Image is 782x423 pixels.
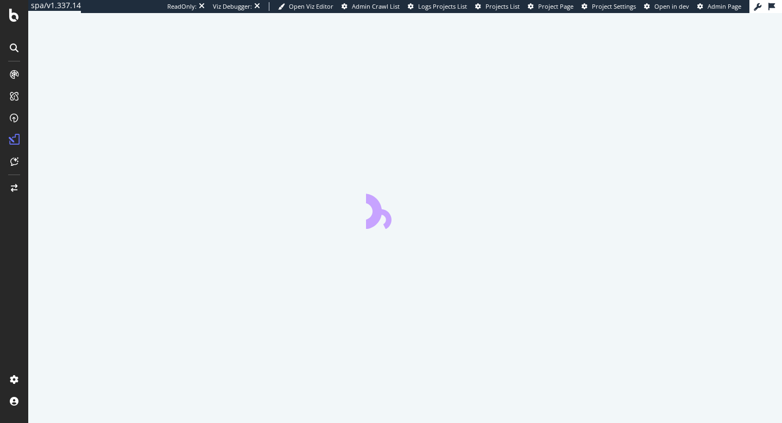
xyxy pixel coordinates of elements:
[697,2,741,11] a: Admin Page
[408,2,467,11] a: Logs Projects List
[538,2,573,10] span: Project Page
[708,2,741,10] span: Admin Page
[485,2,520,10] span: Projects List
[289,2,333,10] span: Open Viz Editor
[366,190,444,229] div: animation
[592,2,636,10] span: Project Settings
[475,2,520,11] a: Projects List
[342,2,400,11] a: Admin Crawl List
[644,2,689,11] a: Open in dev
[418,2,467,10] span: Logs Projects List
[582,2,636,11] a: Project Settings
[167,2,197,11] div: ReadOnly:
[352,2,400,10] span: Admin Crawl List
[654,2,689,10] span: Open in dev
[278,2,333,11] a: Open Viz Editor
[213,2,252,11] div: Viz Debugger:
[528,2,573,11] a: Project Page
